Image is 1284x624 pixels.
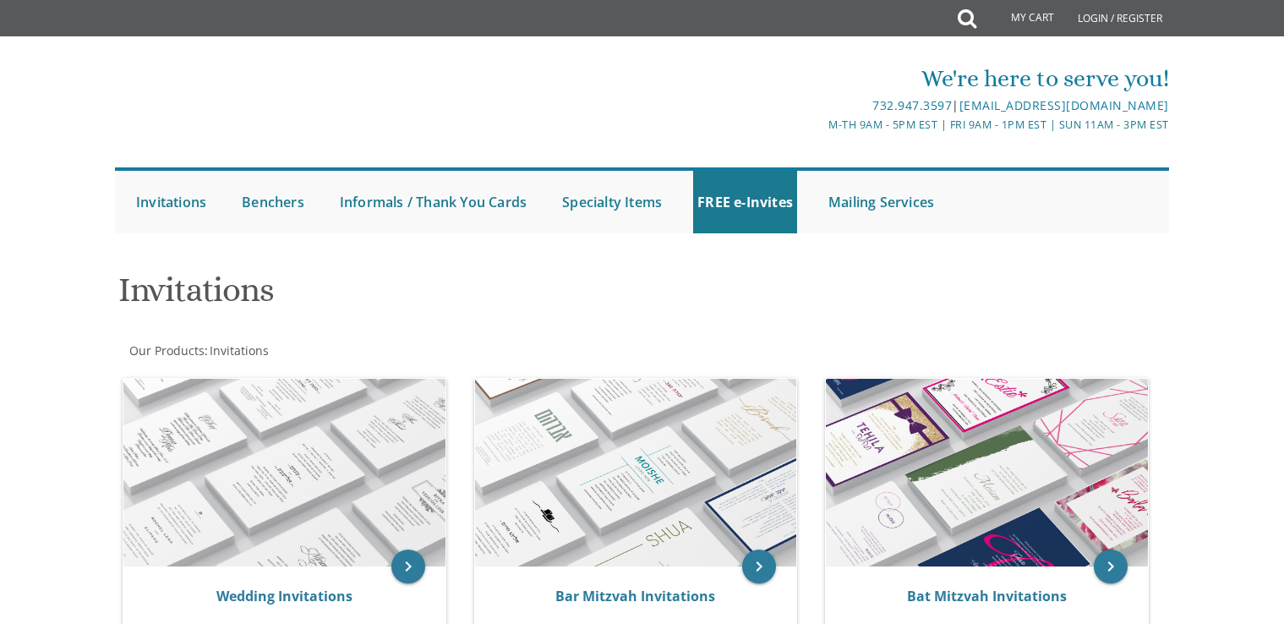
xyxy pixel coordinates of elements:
[123,379,445,567] img: Wedding Invitations
[336,171,531,233] a: Informals / Thank You Cards
[208,342,269,359] a: Invitations
[558,171,666,233] a: Specialty Items
[467,116,1169,134] div: M-Th 9am - 5pm EST | Fri 9am - 1pm EST | Sun 11am - 3pm EST
[693,171,797,233] a: FREE e-Invites
[975,2,1066,36] a: My Cart
[907,587,1067,605] a: Bat Mitzvah Invitations
[1094,550,1128,583] a: keyboard_arrow_right
[959,97,1169,113] a: [EMAIL_ADDRESS][DOMAIN_NAME]
[872,97,952,113] a: 732.947.3597
[132,171,210,233] a: Invitations
[826,379,1148,567] img: Bat Mitzvah Invitations
[238,171,309,233] a: Benchers
[210,342,269,359] span: Invitations
[742,550,776,583] a: keyboard_arrow_right
[128,342,205,359] a: Our Products
[216,587,352,605] a: Wedding Invitations
[118,271,808,321] h1: Invitations
[391,550,425,583] a: keyboard_arrow_right
[555,587,715,605] a: Bar Mitzvah Invitations
[475,379,797,567] img: Bar Mitzvah Invitations
[115,342,642,359] div: :
[824,171,938,233] a: Mailing Services
[467,96,1169,116] div: |
[467,62,1169,96] div: We're here to serve you!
